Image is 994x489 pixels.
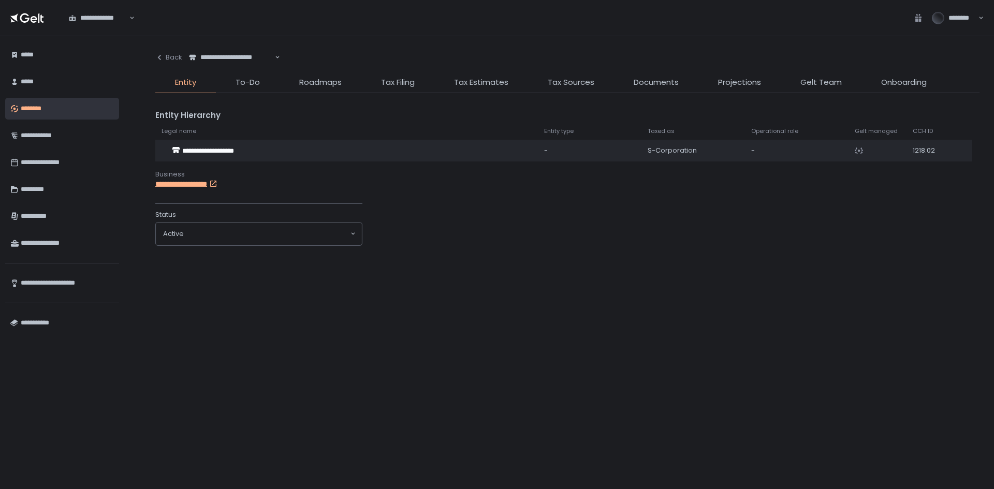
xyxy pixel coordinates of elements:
div: Search for option [62,7,135,29]
span: Documents [634,77,679,88]
span: CCH ID [913,127,933,135]
input: Search for option [184,229,349,239]
span: Operational role [751,127,798,135]
div: - [751,146,842,155]
span: Legal name [162,127,196,135]
span: Entity type [544,127,574,135]
span: Entity [175,77,196,88]
span: Status [155,210,176,219]
span: Tax Filing [381,77,415,88]
span: To-Do [236,77,260,88]
span: Roadmaps [299,77,342,88]
span: Onboarding [881,77,927,88]
div: Business [155,170,980,179]
div: Entity Hierarchy [155,110,980,122]
div: 1218.02 [913,146,945,155]
div: Search for option [182,47,280,68]
div: Search for option [156,223,362,245]
span: Tax Sources [548,77,594,88]
span: Taxed as [648,127,675,135]
span: Gelt Team [800,77,842,88]
button: Back [155,47,182,68]
div: Back [155,53,182,62]
span: active [163,229,184,239]
input: Search for option [273,52,274,63]
span: Gelt managed [855,127,898,135]
span: Projections [718,77,761,88]
div: S-Corporation [648,146,739,155]
span: Tax Estimates [454,77,508,88]
div: - [544,146,635,155]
